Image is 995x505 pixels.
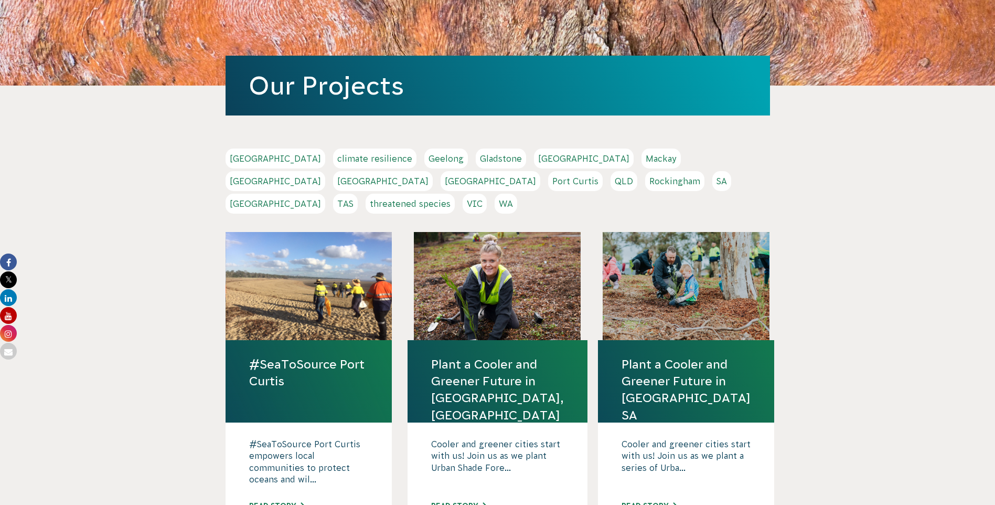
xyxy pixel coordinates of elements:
a: WA [495,194,517,214]
a: climate resilience [333,149,416,169]
a: VIC [463,194,487,214]
p: Cooler and greener cities start with us! Join us as we plant a series of Urba... [622,438,751,491]
a: TAS [333,194,358,214]
a: Geelong [424,149,468,169]
a: SA [712,171,731,191]
a: [GEOGRAPHIC_DATA] [226,171,325,191]
a: Mackay [641,149,681,169]
p: Cooler and greener cities start with us! Join us as we plant Urban Shade Fore... [431,438,564,491]
p: #SeaToSource Port Curtis empowers local communities to protect oceans and wil... [249,438,369,491]
a: #SeaToSource Port Curtis [249,356,369,390]
a: Plant a Cooler and Greener Future in [GEOGRAPHIC_DATA] SA [622,356,751,424]
a: threatened species [366,194,455,214]
a: [GEOGRAPHIC_DATA] [226,194,325,214]
a: [GEOGRAPHIC_DATA] [333,171,433,191]
a: Plant a Cooler and Greener Future in [GEOGRAPHIC_DATA], [GEOGRAPHIC_DATA] [431,356,564,424]
a: [GEOGRAPHIC_DATA] [441,171,540,191]
a: Gladstone [476,149,526,169]
a: Port Curtis [548,171,603,191]
a: [GEOGRAPHIC_DATA] [534,149,634,169]
a: QLD [611,171,637,191]
a: Rockingham [645,171,704,191]
a: [GEOGRAPHIC_DATA] [226,149,325,169]
a: Our Projects [249,71,404,100]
